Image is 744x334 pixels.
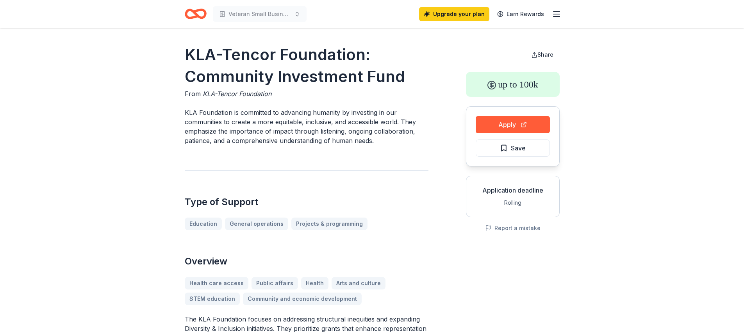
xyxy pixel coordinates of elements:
[537,51,553,58] span: Share
[476,139,550,157] button: Save
[511,143,526,153] span: Save
[185,89,428,98] div: From
[185,5,207,23] a: Home
[525,47,560,63] button: Share
[419,7,489,21] a: Upgrade your plan
[185,108,428,145] p: KLA Foundation is committed to advancing humanity by investing in our communities to create a mor...
[225,218,288,230] a: General operations
[466,72,560,97] div: up to 100k
[185,255,428,268] h2: Overview
[185,44,428,88] h1: KLA-Tencor Foundation: Community Investment Fund
[185,196,428,208] h2: Type of Support
[203,90,271,98] span: KLA-Tencor Foundation
[492,7,549,21] a: Earn Rewards
[228,9,291,19] span: Veteran Small Business Training
[185,218,222,230] a: Education
[291,218,368,230] a: Projects & programming
[485,223,541,233] button: Report a mistake
[473,198,553,207] div: Rolling
[473,186,553,195] div: Application deadline
[476,116,550,133] button: Apply
[213,6,307,22] button: Veteran Small Business Training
